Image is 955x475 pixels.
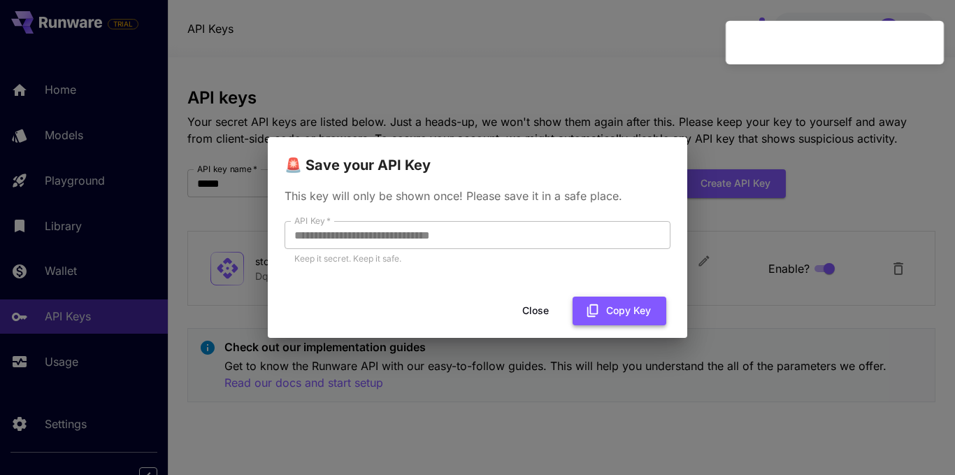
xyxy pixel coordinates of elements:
[504,297,567,325] button: Close
[573,297,666,325] button: Copy Key
[285,187,670,204] p: This key will only be shown once! Please save it in a safe place.
[294,215,331,227] label: API Key
[268,137,687,176] h2: 🚨 Save your API Key
[294,252,661,266] p: Keep it secret. Keep it safe.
